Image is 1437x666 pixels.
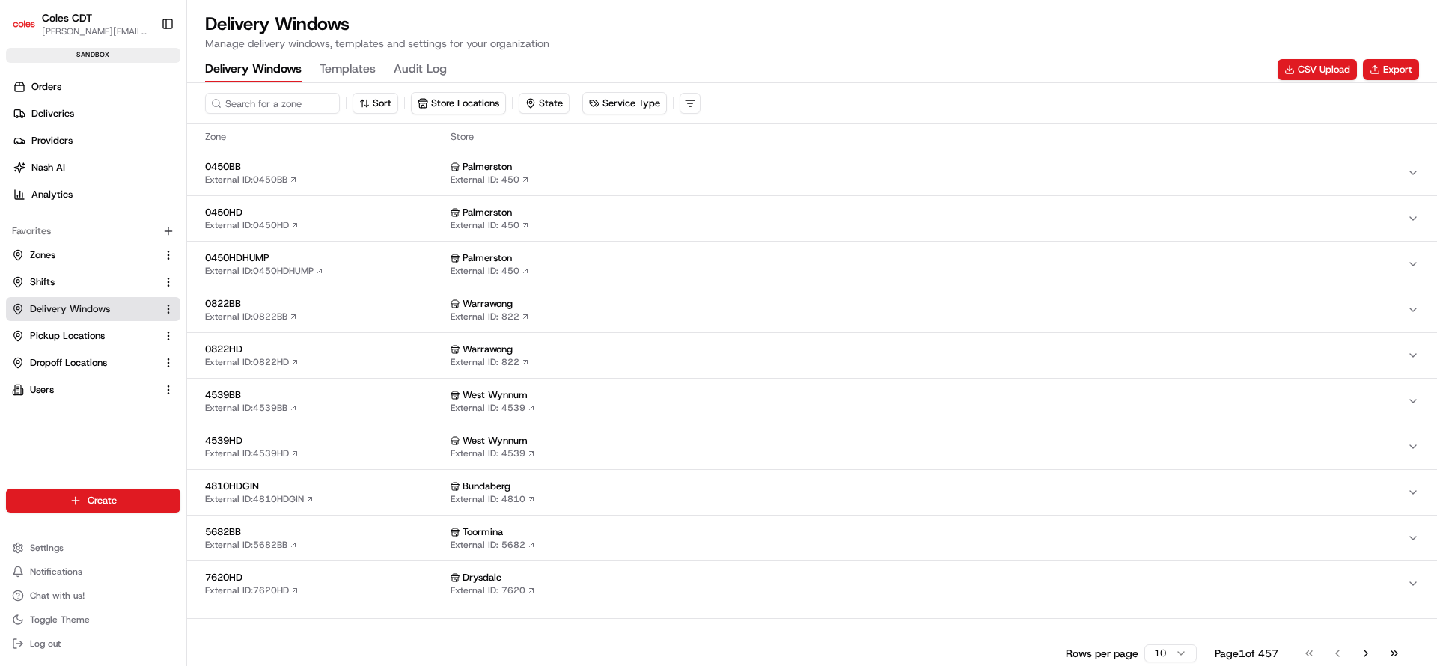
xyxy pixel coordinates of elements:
[205,36,549,51] p: Manage delivery windows, templates and settings for your organization
[31,188,73,201] span: Analytics
[6,183,186,207] a: Analytics
[451,356,530,368] a: External ID: 822
[187,242,1437,287] button: 0450HDHUMPExternal ID:0450HDHUMP PalmerstonExternal ID: 450
[187,150,1437,195] button: 0450BBExternal ID:0450BB PalmerstonExternal ID: 450
[187,561,1437,606] button: 7620HDExternal ID:7620HD DrysdaleExternal ID: 7620
[12,12,36,36] img: Coles CDT
[187,333,1437,378] button: 0822HDExternal ID:0822HD WarrawongExternal ID: 822
[1215,646,1278,661] div: Page 1 of 457
[205,57,302,82] button: Delivery Windows
[6,270,180,294] button: Shifts
[451,447,536,459] a: External ID: 4539
[30,356,107,370] span: Dropoff Locations
[6,351,180,375] button: Dropoff Locations
[6,609,180,630] button: Toggle Theme
[463,525,503,539] span: Toormina
[463,160,512,174] span: Palmerston
[31,134,73,147] span: Providers
[6,537,180,558] button: Settings
[451,584,536,596] a: External ID: 7620
[451,402,536,414] a: External ID: 4539
[205,356,299,368] a: External ID:0822HD
[463,480,510,493] span: Bundaberg
[463,388,528,402] span: West Wynnum
[6,378,180,402] button: Users
[12,248,156,262] a: Zones
[451,539,536,551] a: External ID: 5682
[394,57,447,82] button: Audit Log
[519,93,570,114] button: State
[205,219,299,231] a: External ID:0450HD
[12,356,156,370] a: Dropoff Locations
[205,206,445,219] span: 0450HD
[6,561,180,582] button: Notifications
[451,130,1419,144] span: Store
[205,571,445,584] span: 7620HD
[6,243,180,267] button: Zones
[205,447,299,459] a: External ID:4539HD
[6,129,186,153] a: Providers
[583,93,666,114] button: Service Type
[463,434,528,447] span: West Wynnum
[31,107,74,120] span: Deliveries
[205,480,445,493] span: 4810HDGIN
[451,493,536,505] a: External ID: 4810
[463,571,501,584] span: Drysdale
[6,75,186,99] a: Orders
[205,584,299,596] a: External ID:7620HD
[6,219,180,243] div: Favorites
[205,174,298,186] a: External ID:0450BB
[12,383,156,397] a: Users
[353,93,398,114] button: Sort
[6,585,180,606] button: Chat with us!
[31,80,61,94] span: Orders
[1363,59,1419,80] button: Export
[12,302,156,316] a: Delivery Windows
[187,196,1437,241] button: 0450HDExternal ID:0450HD PalmerstonExternal ID: 450
[30,275,55,289] span: Shifts
[451,174,530,186] a: External ID: 450
[320,57,376,82] button: Templates
[1278,59,1357,80] button: CSV Upload
[30,566,82,578] span: Notifications
[6,633,180,654] button: Log out
[463,343,513,356] span: Warrawong
[451,219,530,231] a: External ID: 450
[187,470,1437,515] button: 4810HDGINExternal ID:4810HDGIN BundabergExternal ID: 4810
[30,329,105,343] span: Pickup Locations
[30,590,85,602] span: Chat with us!
[30,248,55,262] span: Zones
[187,287,1437,332] button: 0822BBExternal ID:0822BB WarrawongExternal ID: 822
[205,525,445,539] span: 5682BB
[412,93,505,114] button: Store Locations
[6,156,186,180] a: Nash AI
[30,542,64,554] span: Settings
[205,265,324,277] a: External ID:0450HDHUMP
[30,302,110,316] span: Delivery Windows
[42,10,92,25] span: Coles CDT
[42,25,149,37] button: [PERSON_NAME][EMAIL_ADDRESS][PERSON_NAME][DOMAIN_NAME]
[30,614,90,626] span: Toggle Theme
[30,638,61,650] span: Log out
[205,130,445,144] span: Zone
[187,379,1437,424] button: 4539BBExternal ID:4539BB West WynnumExternal ID: 4539
[205,402,298,414] a: External ID:4539BB
[205,388,445,402] span: 4539BB
[205,12,549,36] h1: Delivery Windows
[463,251,512,265] span: Palmerston
[6,6,155,42] button: Coles CDTColes CDT[PERSON_NAME][EMAIL_ADDRESS][PERSON_NAME][DOMAIN_NAME]
[205,251,445,265] span: 0450HDHUMP
[30,383,54,397] span: Users
[205,311,298,323] a: External ID:0822BB
[187,424,1437,469] button: 4539HDExternal ID:4539HD West WynnumExternal ID: 4539
[6,297,180,321] button: Delivery Windows
[451,311,530,323] a: External ID: 822
[205,434,445,447] span: 4539HD
[187,516,1437,560] button: 5682BBExternal ID:5682BB ToorminaExternal ID: 5682
[12,329,156,343] a: Pickup Locations
[463,206,512,219] span: Palmerston
[205,93,340,114] input: Search for a zone
[205,539,298,551] a: External ID:5682BB
[88,494,117,507] span: Create
[205,343,445,356] span: 0822HD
